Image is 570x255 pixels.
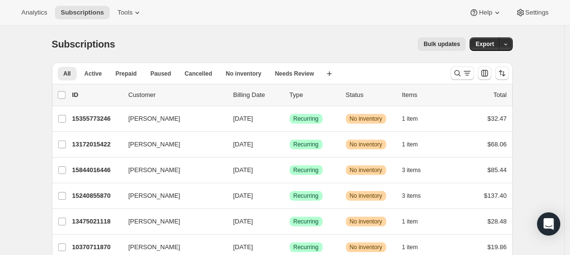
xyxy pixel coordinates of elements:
span: No inventory [226,70,261,78]
span: [PERSON_NAME] [129,165,180,175]
span: Active [84,70,102,78]
p: 13172015422 [72,140,121,149]
button: [PERSON_NAME] [123,239,220,255]
div: IDCustomerBilling DateTypeStatusItemsTotal [72,90,507,100]
p: 15844016446 [72,165,121,175]
div: Open Intercom Messenger [537,212,560,236]
p: 15355773246 [72,114,121,124]
span: Analytics [21,9,47,16]
span: Bulk updates [423,40,460,48]
button: 3 items [402,189,432,203]
div: 13475021118[PERSON_NAME][DATE]SuccessRecurringWarningNo inventory1 item$28.48 [72,215,507,228]
span: [DATE] [233,141,253,148]
span: $68.06 [488,141,507,148]
span: $32.47 [488,115,507,122]
span: No inventory [350,192,382,200]
div: 15355773246[PERSON_NAME][DATE]SuccessRecurringWarningNo inventory1 item$32.47 [72,112,507,126]
p: Total [493,90,506,100]
button: 1 item [402,138,429,151]
span: Settings [525,9,549,16]
div: 10370711870[PERSON_NAME][DATE]SuccessRecurringWarningNo inventory1 item$19.86 [72,240,507,254]
div: 15240855870[PERSON_NAME][DATE]SuccessRecurringWarningNo inventory3 items$137.40 [72,189,507,203]
span: [PERSON_NAME] [129,140,180,149]
span: [PERSON_NAME] [129,217,180,226]
span: 1 item [402,141,418,148]
span: [PERSON_NAME] [129,114,180,124]
span: Recurring [293,166,319,174]
span: [DATE] [233,166,253,174]
span: Recurring [293,192,319,200]
span: [PERSON_NAME] [129,242,180,252]
p: 13475021118 [72,217,121,226]
span: [DATE] [233,115,253,122]
span: [PERSON_NAME] [129,191,180,201]
button: Subscriptions [55,6,110,19]
button: 3 items [402,163,432,177]
span: $28.48 [488,218,507,225]
span: Help [479,9,492,16]
p: 15240855870 [72,191,121,201]
span: $85.44 [488,166,507,174]
span: [DATE] [233,192,253,199]
button: Customize table column order and visibility [478,66,491,80]
button: 1 item [402,215,429,228]
span: No inventory [350,141,382,148]
span: $137.40 [484,192,507,199]
span: Cancelled [185,70,212,78]
span: No inventory [350,115,382,123]
button: Create new view [322,67,337,80]
span: Recurring [293,141,319,148]
span: Tools [117,9,132,16]
span: Recurring [293,218,319,225]
span: [DATE] [233,243,253,251]
span: Subscriptions [52,39,115,49]
button: 1 item [402,112,429,126]
button: [PERSON_NAME] [123,111,220,127]
button: [PERSON_NAME] [123,162,220,178]
button: Bulk updates [418,37,466,51]
button: Export [470,37,500,51]
button: Analytics [16,6,53,19]
span: No inventory [350,243,382,251]
button: Tools [112,6,148,19]
span: 3 items [402,166,421,174]
span: [DATE] [233,218,253,225]
span: Recurring [293,243,319,251]
button: 1 item [402,240,429,254]
button: [PERSON_NAME] [123,188,220,204]
span: Needs Review [275,70,314,78]
p: Customer [129,90,226,100]
div: 13172015422[PERSON_NAME][DATE]SuccessRecurringWarningNo inventory1 item$68.06 [72,138,507,151]
p: 10370711870 [72,242,121,252]
button: Sort the results [495,66,509,80]
button: Search and filter results [451,66,474,80]
button: [PERSON_NAME] [123,214,220,229]
span: No inventory [350,166,382,174]
p: Status [346,90,394,100]
button: Settings [510,6,554,19]
div: Type [290,90,338,100]
span: No inventory [350,218,382,225]
span: Subscriptions [61,9,104,16]
span: 1 item [402,218,418,225]
div: Items [402,90,451,100]
span: All [64,70,71,78]
button: [PERSON_NAME] [123,137,220,152]
span: Export [475,40,494,48]
button: Help [463,6,507,19]
span: Prepaid [115,70,137,78]
p: Billing Date [233,90,282,100]
span: 3 items [402,192,421,200]
span: Recurring [293,115,319,123]
p: ID [72,90,121,100]
span: $19.86 [488,243,507,251]
span: Paused [150,70,171,78]
span: 1 item [402,243,418,251]
div: 15844016446[PERSON_NAME][DATE]SuccessRecurringWarningNo inventory3 items$85.44 [72,163,507,177]
span: 1 item [402,115,418,123]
